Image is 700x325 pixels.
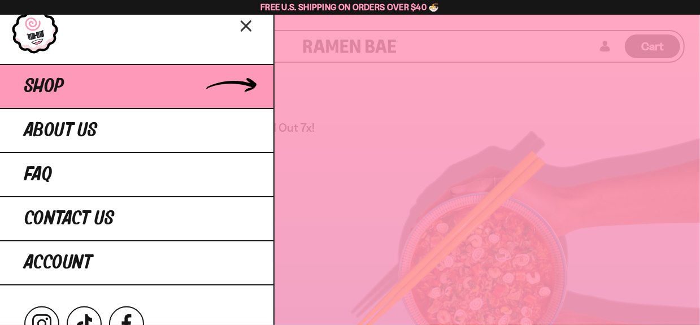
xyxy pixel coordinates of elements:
[24,164,52,185] span: FAQ
[260,2,440,12] span: Free U.S. Shipping on Orders over $40 🍜
[24,120,97,141] span: About Us
[237,15,256,35] button: Close menu
[24,209,114,229] span: Contact Us
[24,253,92,273] span: Account
[24,76,64,97] span: Shop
